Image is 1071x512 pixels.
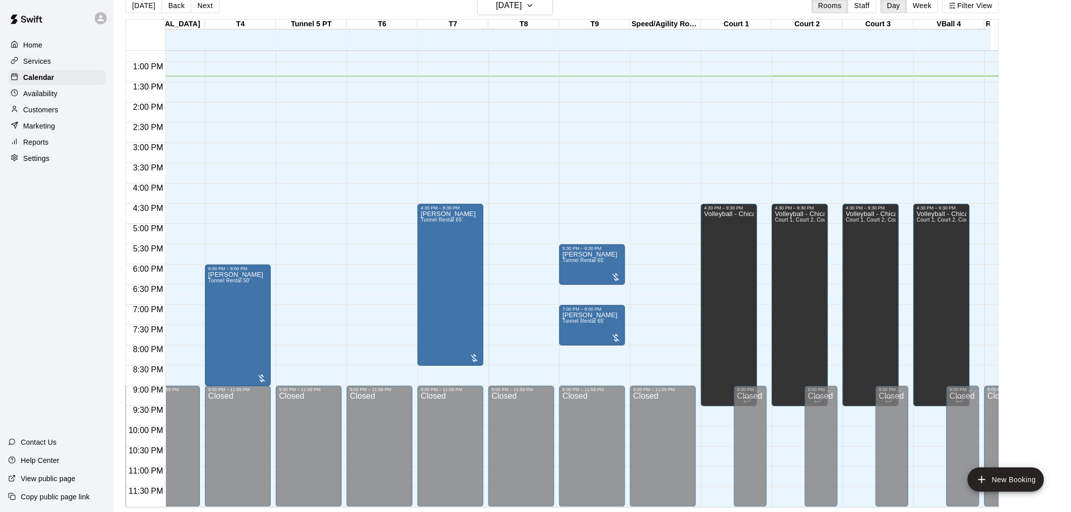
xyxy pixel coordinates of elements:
[23,137,49,147] p: Reports
[131,204,166,212] span: 4:30 PM
[987,393,1047,510] div: Closed
[208,266,268,271] div: 6:00 PM – 9:00 PM
[559,305,625,346] div: 7:00 PM – 8:00 PM: Steven salvino
[131,224,166,233] span: 5:00 PM
[131,143,166,152] span: 3:00 PM
[775,217,855,223] span: Court 1, Court 2, Court 3, VBall 4
[491,388,551,393] div: 9:00 PM – 11:59 PM
[772,20,843,29] div: Court 2
[843,20,914,29] div: Court 3
[562,307,622,312] div: 7:00 PM – 8:00 PM
[8,37,106,53] a: Home
[984,20,1055,29] div: Ryder Speed/Agility Gym
[8,118,106,134] a: Marketing
[208,278,250,283] span: Tunnel Rental 50'
[772,204,828,406] div: 4:30 PM – 9:30 PM: Volleyball - Chicago Elite
[134,386,200,507] div: 9:00 PM – 11:59 PM: Closed
[562,258,604,263] span: Tunnel Rental 65'
[946,386,979,507] div: 9:00 PM – 11:59 PM: Closed
[701,20,772,29] div: Court 1
[8,70,106,85] a: Calendar
[131,82,166,91] span: 1:30 PM
[633,393,693,510] div: Closed
[734,386,767,507] div: 9:00 PM – 11:59 PM: Closed
[347,20,418,29] div: T6
[984,386,1050,507] div: 9:00 PM – 11:59 PM: Closed
[137,388,197,393] div: 9:00 PM – 11:59 PM
[279,388,339,393] div: 9:00 PM – 11:59 PM
[701,204,757,406] div: 4:30 PM – 9:30 PM: Volleyball - Chicago Elite
[347,386,413,507] div: 9:00 PM – 11:59 PM: Closed
[879,388,905,393] div: 9:00 PM – 11:59 PM
[846,217,926,223] span: Court 1, Court 2, Court 3, VBall 4
[208,393,268,510] div: Closed
[488,386,554,507] div: 9:00 PM – 11:59 PM: Closed
[23,121,55,131] p: Marketing
[843,204,899,406] div: 4:30 PM – 9:30 PM: Volleyball - Chicago Elite
[630,20,701,29] div: Speed/Agility Room
[131,366,166,374] span: 8:30 PM
[131,285,166,293] span: 6:30 PM
[491,393,551,510] div: Closed
[23,105,58,115] p: Customers
[8,135,106,150] a: Reports
[987,388,1047,393] div: 9:00 PM – 11:59 PM
[914,204,970,406] div: 4:30 PM – 9:30 PM: Volleyball - Chicago Elite
[131,305,166,314] span: 7:00 PM
[876,386,909,507] div: 9:00 PM – 11:59 PM: Closed
[559,20,630,29] div: T9
[808,388,835,393] div: 9:00 PM – 11:59 PM
[21,437,57,447] p: Contact Us
[350,388,409,393] div: 9:00 PM – 11:59 PM
[131,386,166,395] span: 9:00 PM
[131,184,166,192] span: 4:00 PM
[630,386,696,507] div: 9:00 PM – 11:59 PM: Closed
[23,72,54,82] p: Calendar
[8,102,106,117] div: Customers
[23,153,50,163] p: Settings
[134,20,205,29] div: [MEDICAL_DATA]
[205,386,271,507] div: 9:00 PM – 11:59 PM: Closed
[775,205,825,210] div: 4:30 PM – 9:30 PM
[879,393,905,510] div: Closed
[808,393,835,510] div: Closed
[131,163,166,172] span: 3:30 PM
[8,86,106,101] a: Availability
[421,217,463,223] span: Tunnel Rental 65'
[737,388,764,393] div: 9:00 PM – 11:59 PM
[559,244,625,285] div: 5:30 PM – 6:30 PM: Steven salvino
[488,20,559,29] div: T8
[562,393,622,510] div: Closed
[562,388,622,393] div: 9:00 PM – 11:59 PM
[8,54,106,69] div: Services
[131,406,166,415] span: 9:30 PM
[968,467,1044,492] button: add
[126,426,166,435] span: 10:00 PM
[208,388,268,393] div: 9:00 PM – 11:59 PM
[126,487,166,496] span: 11:30 PM
[131,265,166,273] span: 6:00 PM
[23,56,51,66] p: Services
[633,388,693,393] div: 9:00 PM – 11:59 PM
[131,62,166,71] span: 1:00 PM
[21,492,90,502] p: Copy public page link
[421,393,480,510] div: Closed
[8,151,106,166] a: Settings
[131,123,166,132] span: 2:30 PM
[950,388,976,393] div: 9:00 PM – 11:59 PM
[418,20,488,29] div: T7
[276,20,347,29] div: Tunnel 5 PT
[21,455,59,465] p: Help Center
[21,474,75,484] p: View public page
[917,205,967,210] div: 4:30 PM – 9:30 PM
[805,386,838,507] div: 9:00 PM – 11:59 PM: Closed
[126,447,166,455] span: 10:30 PM
[205,20,276,29] div: T4
[205,265,271,386] div: 6:00 PM – 9:00 PM: Pete Catizone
